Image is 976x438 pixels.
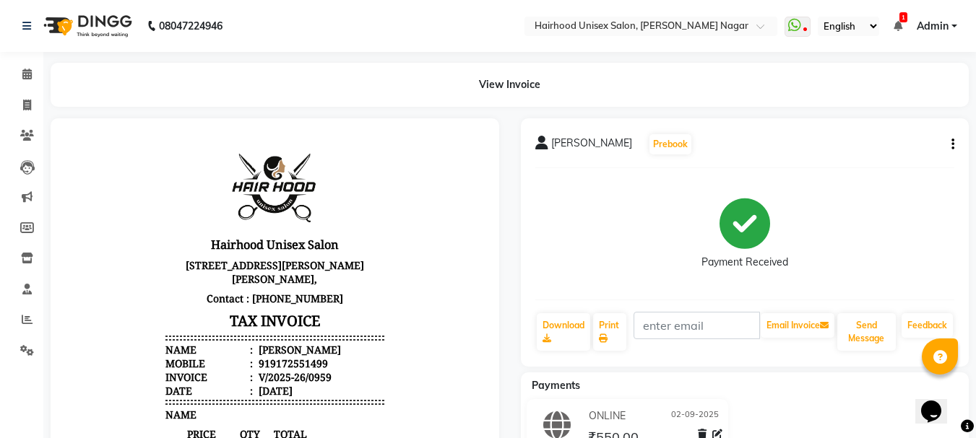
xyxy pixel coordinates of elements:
[671,408,719,424] span: 02-09-2025
[262,394,319,408] div: ₹550.00
[262,411,319,424] div: ₹550.00
[100,224,188,237] div: Mobile
[589,408,626,424] span: ONLINE
[649,134,691,154] button: Prebook
[100,101,319,123] h3: Hairhood Unisex Salon
[155,12,264,98] img: file_1727243170290.jpeg
[197,374,254,387] span: ₹50.00
[100,123,319,156] p: [STREET_ADDRESS][PERSON_NAME][PERSON_NAME],
[537,313,590,351] a: Download
[100,411,121,424] div: NET
[100,175,319,201] h3: TAX INVOICE
[593,313,626,351] a: Print
[185,251,188,265] span: :
[902,313,953,338] a: Feedback
[37,6,136,46] img: logo
[100,210,188,224] div: Name
[191,210,276,224] div: [PERSON_NAME]
[100,294,173,308] span: PRICE
[634,312,760,339] input: enter email
[100,275,131,289] span: NAME
[100,156,319,175] p: Contact : [PHONE_NUMBER]
[701,255,788,270] div: Payment Received
[100,251,188,265] div: Date
[917,19,949,34] span: Admin
[197,294,254,308] span: TOTAL
[197,338,254,351] span: ₹500.00
[185,210,188,224] span: :
[100,237,188,251] div: Invoice
[837,313,896,351] button: Send Message
[51,63,969,107] div: View Invoice
[159,6,223,46] b: 08047224946
[173,374,197,387] span: 1
[191,251,228,265] div: [DATE]
[185,224,188,237] span: :
[100,394,153,408] div: SUBTOTAL
[551,136,632,156] span: [PERSON_NAME]
[915,380,962,424] iframe: chat widget
[100,374,173,387] span: ₹50.00
[191,237,267,251] div: V/2025-26/0959
[761,313,834,338] button: Email Invoice
[894,19,902,32] a: 1
[173,294,197,308] span: QTY
[100,318,311,332] span: Haircut - Hair Cut ([DEMOGRAPHIC_DATA])
[532,379,580,392] span: Payments
[185,237,188,251] span: :
[191,224,263,237] div: 919172551499
[100,354,203,368] span: Threading - Eyebrow
[899,12,907,22] span: 1
[173,338,197,351] span: 1
[100,338,173,351] span: ₹500.00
